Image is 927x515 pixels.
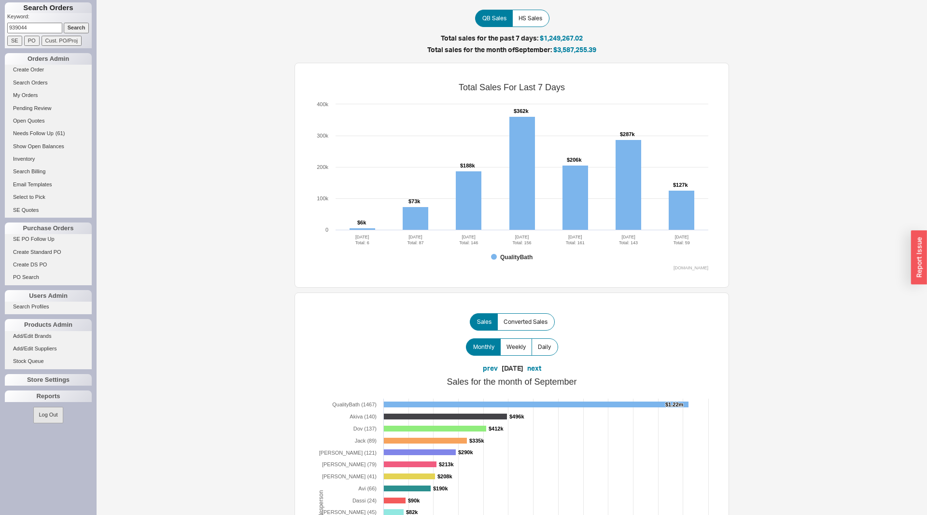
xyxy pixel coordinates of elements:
div: Products Admin [5,319,92,331]
text: 400k [317,101,328,107]
tspan: $206k [567,157,582,163]
tspan: Jack (89) [355,438,377,444]
a: Pending Review [5,103,92,113]
tspan: QualityBath [500,254,533,261]
a: Add/Edit Suppliers [5,344,92,354]
span: Daily [538,343,551,351]
tspan: Total: 156 [512,240,531,245]
tspan: $362k [514,108,529,114]
a: Create Order [5,65,92,75]
tspan: $412k [489,426,504,431]
span: Pending Review [13,105,52,111]
tspan: [DATE] [621,235,635,239]
tspan: [DATE] [408,235,422,239]
tspan: Total: 6 [355,240,369,245]
tspan: [DATE] [462,235,476,239]
input: PO [24,36,40,46]
tspan: [DATE] [515,235,529,239]
tspan: Sales for the month of September [447,377,576,387]
text: 300k [317,133,328,139]
a: Show Open Balances [5,141,92,152]
span: ( 61 ) [56,130,65,136]
tspan: $335k [469,438,484,444]
tspan: Total: 146 [459,240,478,245]
button: Log Out [33,407,63,423]
a: Create Standard PO [5,247,92,257]
tspan: QualityBath (1467) [332,402,377,407]
span: Needs Follow Up [13,130,54,136]
span: Converted Sales [504,318,548,326]
a: Stock Queue [5,356,92,366]
a: Needs Follow Up(61) [5,128,92,139]
tspan: $496k [509,414,524,419]
span: QB Sales [482,14,506,22]
tspan: [PERSON_NAME] (121) [319,450,377,456]
a: Search Profiles [5,302,92,312]
tspan: Total: 161 [566,240,585,245]
a: Inventory [5,154,92,164]
tspan: $213k [439,461,454,467]
a: My Orders [5,90,92,100]
div: Orders Admin [5,53,92,65]
tspan: Total: 143 [619,240,638,245]
input: Cust. PO/Proj [42,36,82,46]
a: PO Search [5,272,92,282]
div: Store Settings [5,374,92,386]
a: SE PO Follow Up [5,234,92,244]
tspan: $82k [406,509,418,515]
h1: Search Orders [5,2,92,13]
span: HS Sales [519,14,542,22]
h5: Total sales for the month of September : [208,46,816,53]
text: 100k [317,195,328,201]
tspan: $73k [408,198,421,204]
span: Sales [477,318,492,326]
tspan: $90k [408,498,420,503]
tspan: [PERSON_NAME] (45) [322,509,377,515]
tspan: $188k [460,163,475,168]
h5: Total sales for the past 7 days: [208,35,816,42]
tspan: $127k [673,182,688,188]
a: Search Billing [5,167,92,177]
input: SE [7,36,22,46]
a: Add/Edit Brands [5,331,92,341]
tspan: Avi (66) [358,486,377,491]
a: Create DS PO [5,260,92,270]
tspan: Dov (137) [353,426,377,431]
tspan: Total: 59 [674,240,690,245]
tspan: $287k [620,131,635,137]
span: $1,249,267.02 [540,34,583,42]
span: Monthly [473,343,494,351]
a: SE Quotes [5,205,92,215]
div: Users Admin [5,290,92,302]
tspan: Dassi (24) [352,498,377,503]
a: Search Orders [5,78,92,88]
tspan: $190k [433,486,448,491]
tspan: Total Sales For Last 7 Days [459,83,565,92]
text: [DOMAIN_NAME] [674,265,708,270]
tspan: [PERSON_NAME] (79) [322,461,377,467]
input: Search [64,23,89,33]
tspan: [DATE] [675,235,688,239]
tspan: [DATE] [355,235,369,239]
button: prev [483,363,498,373]
tspan: $6k [357,220,366,225]
tspan: $208k [437,473,452,479]
tspan: Total: 87 [407,240,423,245]
span: Weekly [506,343,526,351]
span: $3,587,255.39 [553,45,596,54]
div: Purchase Orders [5,223,92,234]
text: 200k [317,164,328,170]
div: Reports [5,390,92,402]
button: next [527,363,541,373]
tspan: [PERSON_NAME] (41) [322,473,377,479]
p: Keyword: [7,13,92,23]
tspan: $290k [458,449,473,455]
a: Email Templates [5,180,92,190]
tspan: [DATE] [568,235,582,239]
a: Select to Pick [5,192,92,202]
tspan: $1.22m [665,402,684,407]
div: [DATE] [502,363,523,373]
text: 0 [325,227,328,233]
a: Open Quotes [5,116,92,126]
tspan: Akiva (140) [350,414,377,419]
